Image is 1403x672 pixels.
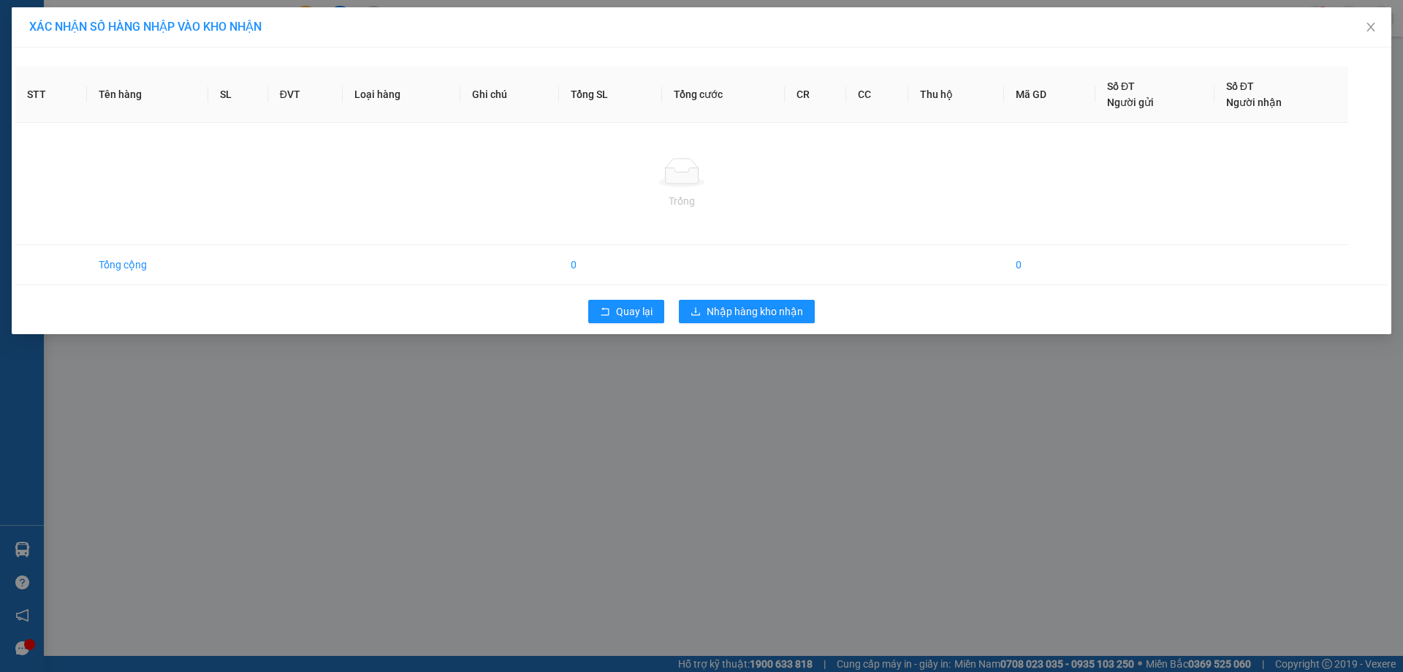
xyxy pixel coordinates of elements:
[588,300,664,323] button: rollbackQuay lại
[846,67,908,123] th: CC
[1107,80,1135,92] span: Số ĐT
[785,67,847,123] th: CR
[1226,97,1282,108] span: Người nhận
[1004,67,1095,123] th: Mã GD
[616,303,653,320] span: Quay lại
[27,193,1337,209] div: Trống
[15,67,87,123] th: STT
[208,67,267,123] th: SL
[691,306,701,318] span: download
[559,67,662,123] th: Tổng SL
[87,67,208,123] th: Tên hàng
[600,306,610,318] span: rollback
[268,67,343,123] th: ĐVT
[1226,80,1254,92] span: Số ĐT
[1004,245,1095,285] td: 0
[559,245,662,285] td: 0
[662,67,785,123] th: Tổng cước
[1350,7,1391,48] button: Close
[1107,97,1154,108] span: Người gửi
[343,67,460,123] th: Loại hàng
[29,20,262,34] span: XÁC NHẬN SỐ HÀNG NHẬP VÀO KHO NHẬN
[1365,21,1377,33] span: close
[908,67,1003,123] th: Thu hộ
[679,300,815,323] button: downloadNhập hàng kho nhận
[460,67,560,123] th: Ghi chú
[707,303,803,320] span: Nhập hàng kho nhận
[87,245,208,285] td: Tổng cộng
